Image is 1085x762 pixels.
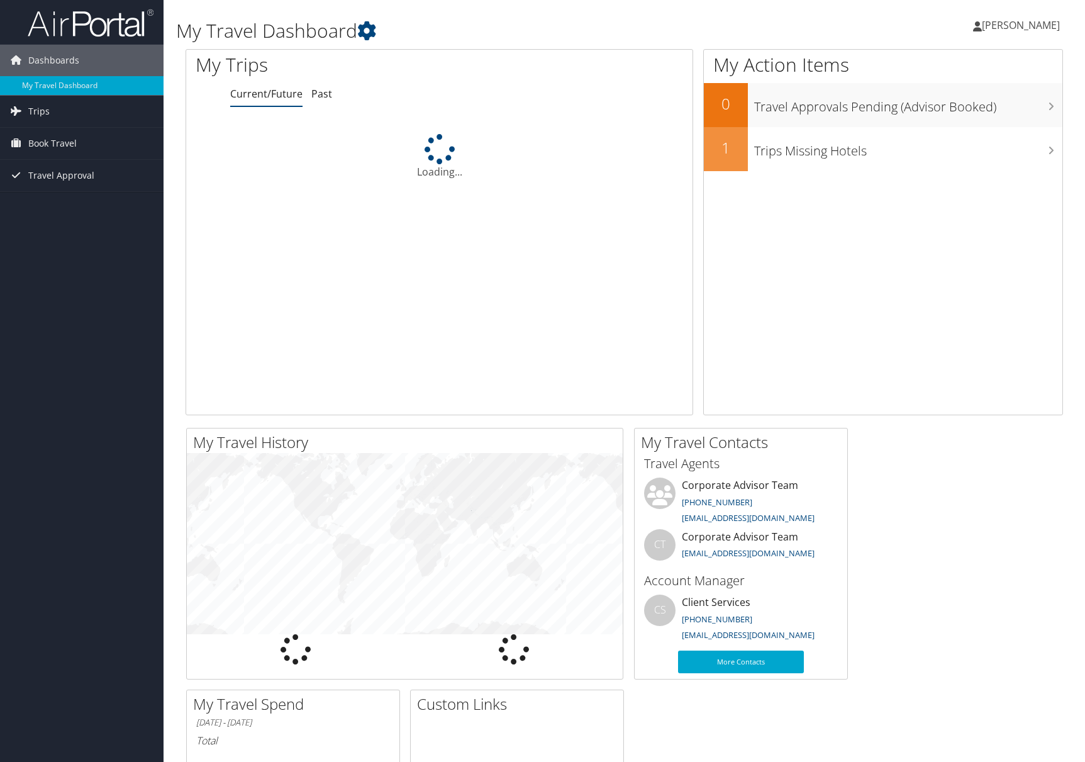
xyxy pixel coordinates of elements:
[678,651,804,673] a: More Contacts
[704,127,1063,171] a: 1Trips Missing Hotels
[682,614,752,625] a: [PHONE_NUMBER]
[644,529,676,561] div: CT
[28,160,94,191] span: Travel Approval
[641,432,847,453] h2: My Travel Contacts
[644,595,676,626] div: CS
[973,6,1072,44] a: [PERSON_NAME]
[704,93,748,115] h2: 0
[638,529,844,570] li: Corporate Advisor Team
[193,693,399,715] h2: My Travel Spend
[638,595,844,646] li: Client Services
[196,734,390,748] h6: Total
[28,128,77,159] span: Book Travel
[638,478,844,529] li: Corporate Advisor Team
[28,96,50,127] span: Trips
[28,45,79,76] span: Dashboards
[28,8,153,38] img: airportal-logo.png
[754,136,1063,160] h3: Trips Missing Hotels
[982,18,1060,32] span: [PERSON_NAME]
[644,572,838,590] h3: Account Manager
[176,18,774,44] h1: My Travel Dashboard
[417,693,623,715] h2: Custom Links
[682,629,815,641] a: [EMAIL_ADDRESS][DOMAIN_NAME]
[196,52,472,78] h1: My Trips
[230,87,303,101] a: Current/Future
[311,87,332,101] a: Past
[196,717,390,729] h6: [DATE] - [DATE]
[682,512,815,524] a: [EMAIL_ADDRESS][DOMAIN_NAME]
[644,455,838,473] h3: Travel Agents
[754,92,1063,116] h3: Travel Approvals Pending (Advisor Booked)
[186,134,693,179] div: Loading...
[193,432,623,453] h2: My Travel History
[682,496,752,508] a: [PHONE_NUMBER]
[682,547,815,559] a: [EMAIL_ADDRESS][DOMAIN_NAME]
[704,52,1063,78] h1: My Action Items
[704,83,1063,127] a: 0Travel Approvals Pending (Advisor Booked)
[704,137,748,159] h2: 1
